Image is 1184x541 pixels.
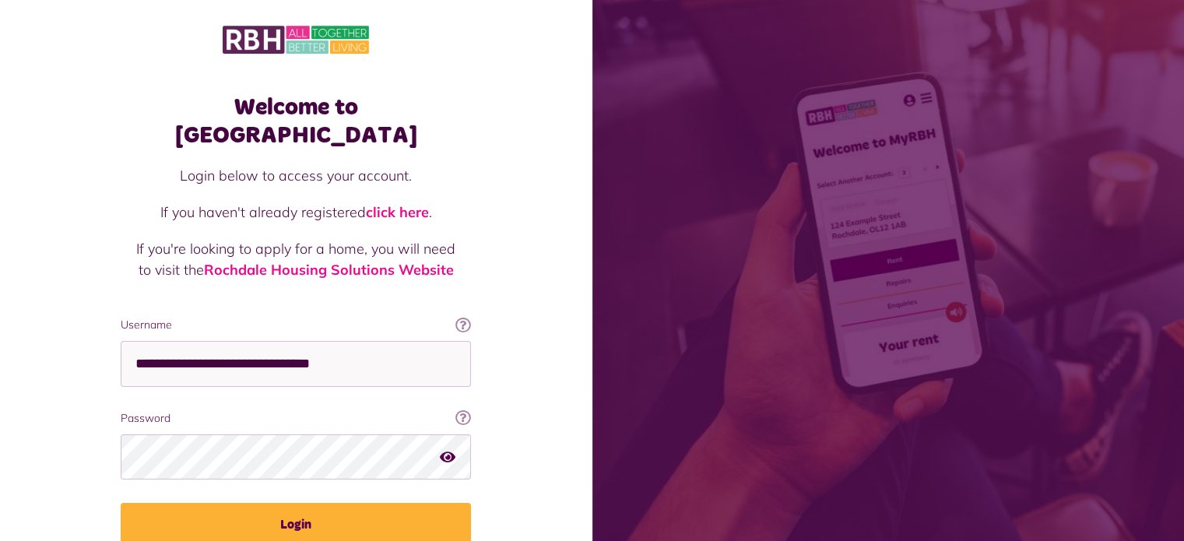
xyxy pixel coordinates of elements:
h1: Welcome to [GEOGRAPHIC_DATA] [121,93,471,149]
img: MyRBH [223,23,369,56]
a: click here [366,203,429,221]
label: Password [121,410,471,427]
p: If you haven't already registered . [136,202,455,223]
a: Rochdale Housing Solutions Website [204,261,454,279]
p: Login below to access your account. [136,165,455,186]
p: If you're looking to apply for a home, you will need to visit the [136,238,455,280]
label: Username [121,317,471,333]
